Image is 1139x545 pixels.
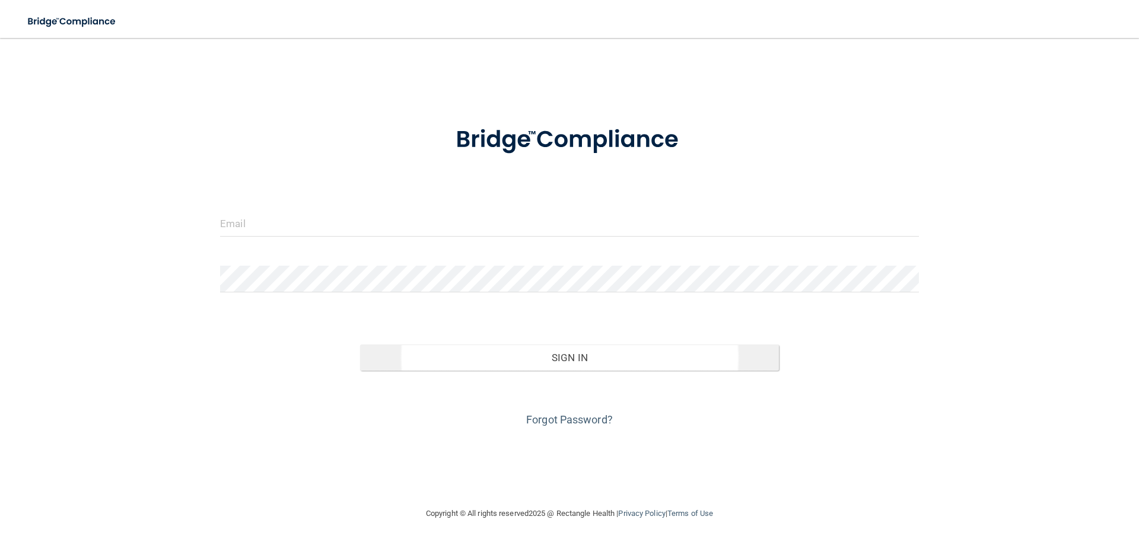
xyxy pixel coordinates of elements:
[360,345,780,371] button: Sign In
[353,495,786,533] div: Copyright © All rights reserved 2025 @ Rectangle Health | |
[526,413,613,426] a: Forgot Password?
[220,210,919,237] input: Email
[431,109,708,171] img: bridge_compliance_login_screen.278c3ca4.svg
[18,9,127,34] img: bridge_compliance_login_screen.278c3ca4.svg
[667,509,713,518] a: Terms of Use
[618,509,665,518] a: Privacy Policy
